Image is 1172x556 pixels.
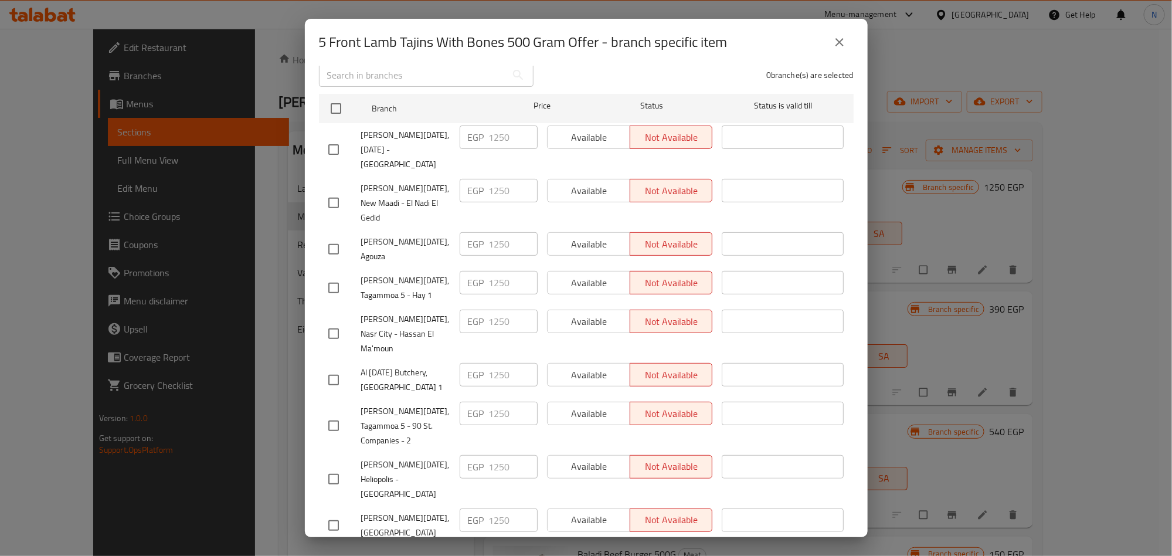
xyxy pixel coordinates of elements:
span: Status [590,99,712,113]
input: Search in branches [319,63,507,87]
p: EGP [468,237,484,251]
input: Please enter price [489,232,538,256]
p: EGP [468,184,484,198]
p: 0 branche(s) are selected [766,69,854,81]
input: Please enter price [489,126,538,149]
h2: 5 Front Lamb Tajins With Bones 500 Gram Offer - branch specific item [319,33,728,52]
input: Please enter price [489,310,538,333]
span: [PERSON_NAME][DATE], New Maadi - El Nadi El Gedid [361,181,450,225]
span: [PERSON_NAME][DATE], Agouza [361,235,450,264]
p: EGP [468,130,484,144]
p: EGP [468,276,484,290]
input: Please enter price [489,455,538,479]
span: [PERSON_NAME][DATE], Heliopolis - [GEOGRAPHIC_DATA] [361,457,450,501]
span: [PERSON_NAME][DATE], Tagammoa 5 - Hay 1 [361,273,450,303]
p: EGP [468,368,484,382]
span: [PERSON_NAME][DATE], Tagammoa 5 - 90 St. Companies - 2 [361,404,450,448]
span: Price [503,99,581,113]
span: [PERSON_NAME][DATE], Nasr City - Hassan El Ma'moun [361,312,450,356]
p: EGP [468,460,484,474]
p: EGP [468,406,484,421]
input: Please enter price [489,271,538,294]
span: Status is valid till [722,99,844,113]
button: close [826,28,854,56]
p: EGP [468,513,484,527]
span: [PERSON_NAME][DATE], [GEOGRAPHIC_DATA] [361,511,450,540]
span: Branch [372,101,494,116]
input: Please enter price [489,402,538,425]
span: [PERSON_NAME][DATE], [DATE] - [GEOGRAPHIC_DATA] [361,128,450,172]
input: Please enter price [489,363,538,387]
span: Al [DATE] Butchery, [GEOGRAPHIC_DATA] 1 [361,365,450,395]
input: Please enter price [489,508,538,532]
input: Please enter price [489,179,538,202]
p: EGP [468,314,484,328]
